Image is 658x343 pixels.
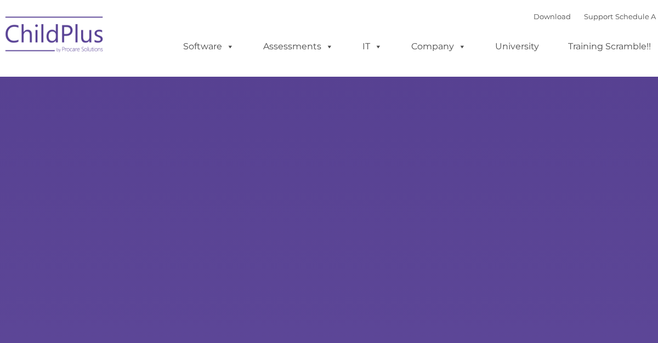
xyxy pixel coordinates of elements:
[172,36,245,58] a: Software
[252,36,344,58] a: Assessments
[484,36,550,58] a: University
[400,36,477,58] a: Company
[351,36,393,58] a: IT
[534,12,571,21] a: Download
[584,12,613,21] a: Support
